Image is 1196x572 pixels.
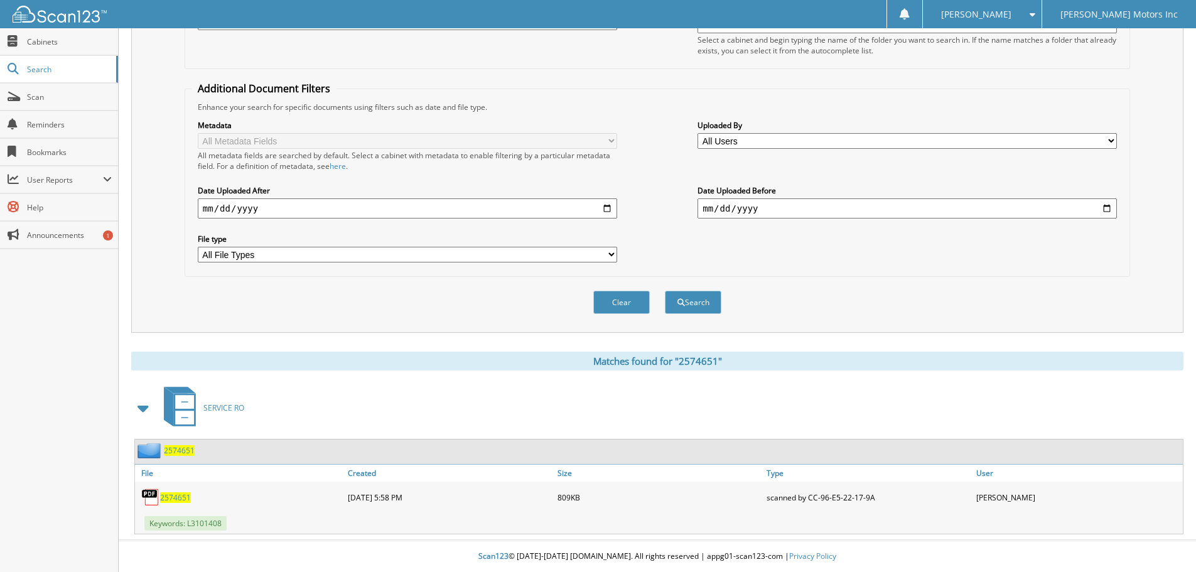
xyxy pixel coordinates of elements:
[27,119,112,130] span: Reminders
[160,492,191,503] a: 2574651
[203,402,244,413] span: SERVICE RO
[554,485,764,510] div: 809KB
[593,291,650,314] button: Clear
[698,198,1117,219] input: end
[27,92,112,102] span: Scan
[27,64,110,75] span: Search
[191,102,1123,112] div: Enhance your search for specific documents using filters such as date and file type.
[554,465,764,482] a: Size
[198,120,617,131] label: Metadata
[698,35,1117,56] div: Select a cabinet and begin typing the name of the folder you want to search in. If the name match...
[164,445,195,456] a: 2574651
[13,6,107,23] img: scan123-logo-white.svg
[973,485,1183,510] div: [PERSON_NAME]
[763,485,973,510] div: scanned by CC-96-E5-22-17-9A
[103,230,113,240] div: 1
[330,161,346,171] a: here
[345,465,554,482] a: Created
[135,465,345,482] a: File
[27,202,112,213] span: Help
[1060,11,1178,18] span: [PERSON_NAME] Motors Inc
[198,198,617,219] input: start
[27,147,112,158] span: Bookmarks
[698,120,1117,131] label: Uploaded By
[198,150,617,171] div: All metadata fields are searched by default. Select a cabinet with metadata to enable filtering b...
[665,291,721,314] button: Search
[198,185,617,196] label: Date Uploaded After
[144,516,227,531] span: Keywords: L3101408
[345,485,554,510] div: [DATE] 5:58 PM
[137,443,164,458] img: folder2.png
[141,488,160,507] img: PDF.png
[27,36,112,47] span: Cabinets
[973,465,1183,482] a: User
[698,185,1117,196] label: Date Uploaded Before
[191,82,337,95] legend: Additional Document Filters
[119,541,1196,572] div: © [DATE]-[DATE] [DOMAIN_NAME]. All rights reserved | appg01-scan123-com |
[27,175,103,185] span: User Reports
[763,465,973,482] a: Type
[941,11,1011,18] span: [PERSON_NAME]
[131,352,1183,370] div: Matches found for "2574651"
[156,383,244,433] a: SERVICE RO
[478,551,509,561] span: Scan123
[789,551,836,561] a: Privacy Policy
[27,230,112,240] span: Announcements
[198,234,617,244] label: File type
